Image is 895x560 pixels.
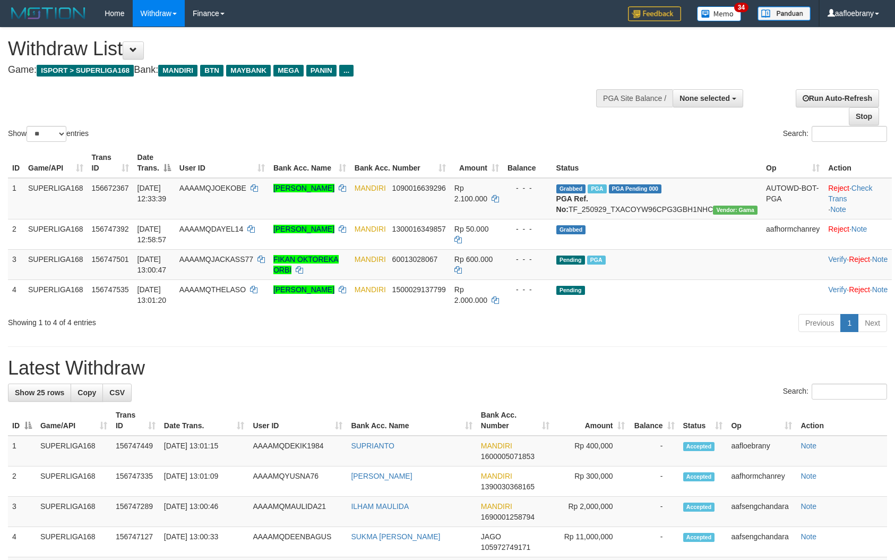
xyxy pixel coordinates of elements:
[454,285,487,304] span: Rp 2.000.000
[840,314,858,332] a: 1
[179,285,246,294] span: AAAAMQTHELASO
[824,219,892,249] td: ·
[160,466,249,497] td: [DATE] 13:01:09
[477,405,554,436] th: Bank Acc. Number: activate to sort column ascending
[796,89,879,107] a: Run Auto-Refresh
[355,255,386,264] span: MANDIRI
[481,532,501,541] span: JAGO
[37,65,134,77] span: ISPORT > SUPERLIGA168
[8,249,24,279] td: 3
[629,405,679,436] th: Balance: activate to sort column ascending
[88,148,133,178] th: Trans ID: activate to sort column ascending
[36,497,111,527] td: SUPERLIGA168
[481,472,512,480] span: MANDIRI
[160,527,249,557] td: [DATE] 13:00:33
[872,285,888,294] a: Note
[269,148,350,178] th: Bank Acc. Name: activate to sort column ascending
[629,527,679,557] td: -
[830,205,846,214] a: Note
[556,194,588,214] b: PGA Ref. No:
[507,284,548,295] div: - - -
[8,313,365,328] div: Showing 1 to 4 of 4 entries
[392,255,438,264] span: Copy 60013028067 to clipboard
[179,255,253,264] span: AAAAMQJACKASS77
[679,94,730,103] span: None selected
[248,527,347,557] td: AAAAMQDEENBAGUS
[801,502,816,511] a: Note
[273,285,334,294] a: [PERSON_NAME]
[796,405,887,436] th: Action
[78,388,96,397] span: Copy
[762,178,824,219] td: AUTOWD-BOT-PGA
[8,466,36,497] td: 2
[8,38,586,60] h1: Withdraw List
[673,89,743,107] button: None selected
[351,502,409,511] a: ILHAM MAULIDA
[801,472,816,480] a: Note
[24,178,88,219] td: SUPERLIGA168
[347,405,476,436] th: Bank Acc. Name: activate to sort column ascending
[350,148,450,178] th: Bank Acc. Number: activate to sort column ascending
[851,225,867,233] a: Note
[392,184,446,192] span: Copy 1090016639296 to clipboard
[92,285,129,294] span: 156747535
[273,255,339,274] a: FIKAN OKTOREKA ORBI
[137,255,167,274] span: [DATE] 13:00:47
[8,497,36,527] td: 3
[587,256,606,265] span: Marked by aafsengchandara
[683,442,715,451] span: Accepted
[179,184,246,192] span: AAAAMQJOEKOBE
[798,314,841,332] a: Previous
[849,107,879,125] a: Stop
[552,178,762,219] td: TF_250929_TXACOYW96CPG3GBH1NHC
[554,436,629,466] td: Rp 400,000
[697,6,742,21] img: Button%20Memo.svg
[8,126,89,142] label: Show entries
[111,436,160,466] td: 156747449
[824,178,892,219] td: · ·
[554,405,629,436] th: Amount: activate to sort column ascending
[158,65,197,77] span: MANDIRI
[858,314,887,332] a: Next
[727,527,796,557] td: aafsengchandara
[628,6,681,21] img: Feedback.jpg
[481,452,535,461] span: Copy 1600005071853 to clipboard
[554,527,629,557] td: Rp 11,000,000
[824,249,892,279] td: · ·
[727,497,796,527] td: aafsengchandara
[734,3,748,12] span: 34
[102,384,132,402] a: CSV
[727,436,796,466] td: aafloebrany
[828,255,847,264] a: Verify
[629,497,679,527] td: -
[554,497,629,527] td: Rp 2,000,000
[273,225,334,233] a: [PERSON_NAME]
[629,436,679,466] td: -
[111,527,160,557] td: 156747127
[824,148,892,178] th: Action
[111,466,160,497] td: 156747335
[556,256,585,265] span: Pending
[273,65,304,77] span: MEGA
[454,255,493,264] span: Rp 600.000
[556,184,586,193] span: Grabbed
[758,6,811,21] img: panduan.png
[828,285,847,294] a: Verify
[812,384,887,400] input: Search:
[8,358,887,379] h1: Latest Withdraw
[160,436,249,466] td: [DATE] 13:01:15
[8,5,89,21] img: MOTION_logo.png
[8,279,24,310] td: 4
[762,219,824,249] td: aafhormchanrey
[481,502,512,511] span: MANDIRI
[24,249,88,279] td: SUPERLIGA168
[683,503,715,512] span: Accepted
[828,184,872,203] a: Check Trans
[133,148,175,178] th: Date Trans.: activate to sort column descending
[683,533,715,542] span: Accepted
[801,532,816,541] a: Note
[92,225,129,233] span: 156747392
[355,285,386,294] span: MANDIRI
[71,384,103,402] a: Copy
[824,279,892,310] td: · ·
